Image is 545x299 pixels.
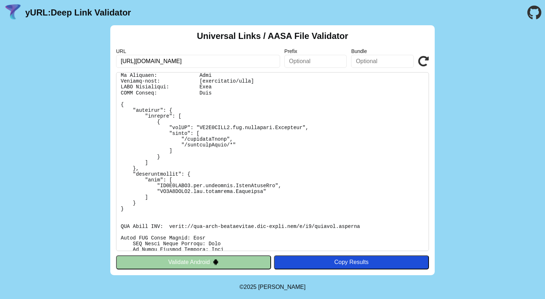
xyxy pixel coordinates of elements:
[25,8,131,18] a: yURL:Deep Link Validator
[244,284,257,290] span: 2025
[116,72,429,251] pre: Lorem ipsu do: sitam://consect.adipisc/.elit-seddo/eiusm-tem-inci-utlaboreetd Ma Aliquaen: Admi V...
[213,259,219,265] img: droidIcon.svg
[239,275,305,299] footer: ©
[351,48,414,54] label: Bundle
[258,284,306,290] a: Michael Ibragimchayev's Personal Site
[284,55,347,68] input: Optional
[278,259,425,265] div: Copy Results
[116,255,271,269] button: Validate Android
[284,48,347,54] label: Prefix
[116,55,280,68] input: Required
[116,48,280,54] label: URL
[351,55,414,68] input: Optional
[197,31,348,41] h2: Universal Links / AASA File Validator
[4,3,22,22] img: yURL Logo
[274,255,429,269] button: Copy Results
